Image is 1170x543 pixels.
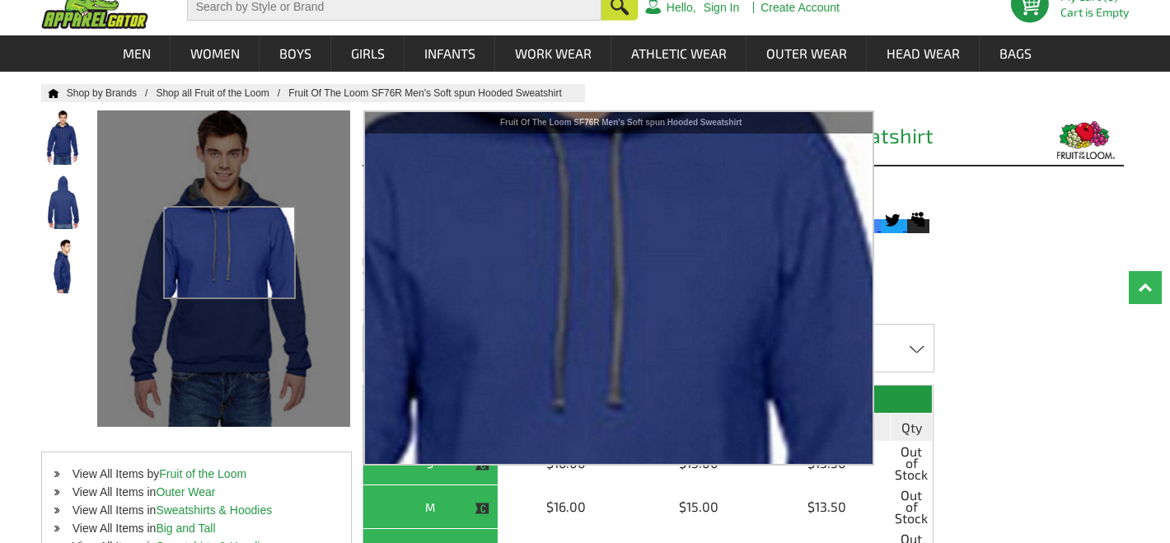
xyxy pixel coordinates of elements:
span: Cart is Empty [1060,7,1129,18]
td: $16.00 [498,485,634,529]
a: Big and Tall [156,522,215,535]
img: Fruit of the Loom [1047,119,1124,161]
a: Men [104,35,170,72]
a: Girls [332,35,404,72]
img: Fruit Of The Loom SF76R Men's Soft spun Hooded Sweatshirt [41,175,85,229]
svg: Myspace [907,208,929,231]
li: View All Items in [42,501,351,519]
a: Work Wear [496,35,611,72]
a: Shop all Fruit of the Loom [156,87,288,99]
li: View All Items in [42,483,351,501]
a: Sign In [704,2,740,13]
a: Women [171,35,259,72]
img: Fruit Of The Loom SF76R Men's Soft spun Hooded Sweatshirt [41,110,85,165]
a: Shop by Brands [67,87,157,99]
a: Create Account [760,2,840,13]
li: View All Items in [42,519,351,537]
th: M [363,485,498,529]
span: Out of Stock [895,446,928,480]
a: Outer Wear [156,485,215,499]
img: This item is CLOSEOUT! [475,501,489,516]
td: $15.00 [634,485,764,529]
a: Hello, [667,2,696,13]
a: Bags [980,35,1051,72]
img: Fruit Of The Loom SF76R Men's Soft spun Hooded Sweatshirt [41,239,85,293]
a: Outer Wear [747,35,866,72]
a: Athletic Wear [612,35,746,72]
svg: Twitter [881,208,903,231]
th: Qty [891,414,933,442]
div: Fruit Of The Loom SF76R Men's Soft spun Hooded Sweatshirt [365,112,877,133]
a: Home [41,88,59,98]
li: View All Items by [42,465,351,483]
a: Fruit Of The Loom SF76R Men's Soft spun Hooded Sweatshirt [288,87,578,99]
a: Head Wear [868,35,979,72]
a: Sweatshirts & Hoodies [156,503,272,517]
span: Out of Stock [895,489,928,524]
a: Top [1129,271,1162,304]
a: Boys [260,35,330,72]
a: Infants [405,35,494,72]
td: $13.50 [764,485,891,529]
a: Fruit of the Loom [159,467,246,480]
